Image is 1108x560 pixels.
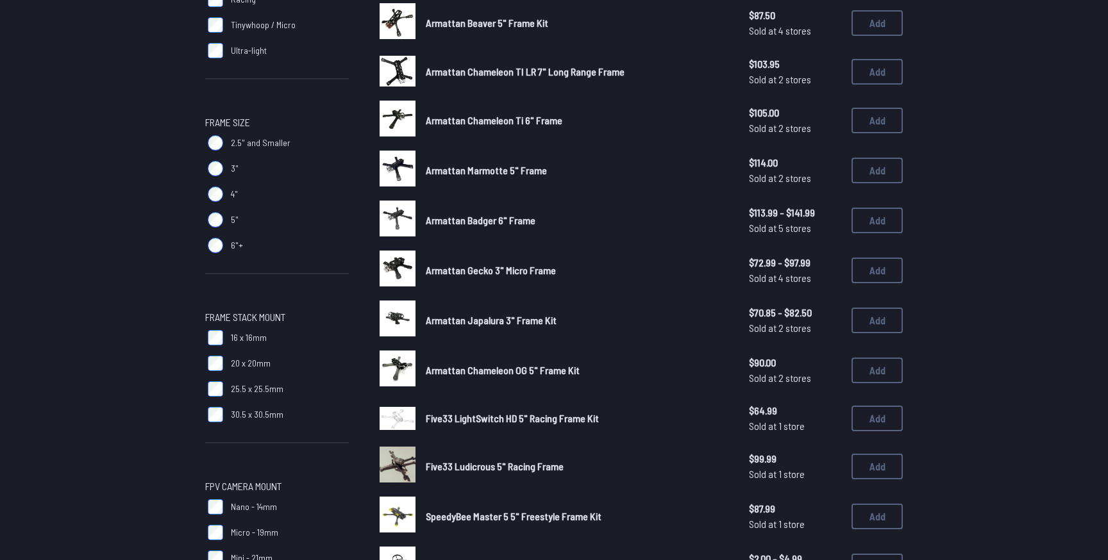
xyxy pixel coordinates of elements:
[426,113,728,128] a: Armattan Chameleon Ti 6" Frame
[380,301,415,336] img: image
[380,350,415,390] a: image
[426,509,728,524] a: SpeedyBee Master 5 5" Freestyle Frame Kit
[426,314,557,326] span: Armattan Japalura 3" Frame Kit
[426,459,728,474] a: Five33 Ludicrous 5" Racing Frame
[852,504,903,529] button: Add
[380,101,415,136] img: image
[380,400,415,436] a: image
[426,460,564,472] span: Five33 Ludicrous 5" Racing Frame
[208,135,223,151] input: 2.5" and Smaller
[208,407,223,422] input: 30.5 x 30.5mm
[380,201,415,236] img: image
[749,56,841,72] span: $103.95
[380,447,415,482] img: image
[380,151,415,190] a: image
[380,350,415,386] img: image
[749,320,841,336] span: Sold at 2 stores
[231,331,267,344] span: 16 x 16mm
[749,418,841,434] span: Sold at 1 store
[852,59,903,85] button: Add
[380,251,415,286] img: image
[380,53,415,90] a: image
[749,170,841,186] span: Sold at 2 stores
[426,64,728,79] a: Armattan Chameleon TI LR 7" Long Range Frame
[749,23,841,38] span: Sold at 4 stores
[852,308,903,333] button: Add
[426,15,728,31] a: Armattan Beaver 5" Frame Kit
[380,301,415,340] a: image
[208,161,223,176] input: 3"
[749,466,841,482] span: Sold at 1 store
[208,43,223,58] input: Ultra-light
[208,356,223,371] input: 20 x 20mm
[852,258,903,283] button: Add
[426,510,601,522] span: SpeedyBee Master 5 5" Freestyle Frame Kit
[749,305,841,320] span: $70.85 - $82.50
[749,220,841,236] span: Sold at 5 stores
[426,17,548,29] span: Armattan Beaver 5" Frame Kit
[231,136,290,149] span: 2.5" and Smaller
[231,383,283,395] span: 25.5 x 25.5mm
[426,213,728,228] a: Armattan Badger 6" Frame
[749,270,841,286] span: Sold at 4 stores
[231,408,283,421] span: 30.5 x 30.5mm
[231,357,271,370] span: 20 x 20mm
[380,201,415,240] a: image
[749,120,841,136] span: Sold at 2 stores
[205,479,281,494] span: FPV Camera Mount
[749,355,841,370] span: $90.00
[749,516,841,532] span: Sold at 1 store
[208,330,223,345] input: 16 x 16mm
[426,364,580,376] span: Armattan Chameleon OG 5" Frame Kit
[426,65,625,78] span: Armattan Chameleon TI LR 7" Long Range Frame
[208,17,223,33] input: Tinywhoop / Micro
[380,447,415,486] a: image
[426,214,535,226] span: Armattan Badger 6" Frame
[231,500,277,513] span: Nano - 14mm
[231,44,267,57] span: Ultra-light
[208,499,223,515] input: Nano - 14mm
[380,497,415,532] img: image
[208,525,223,540] input: Micro - 19mm
[852,208,903,233] button: Add
[852,10,903,36] button: Add
[749,501,841,516] span: $87.99
[426,363,728,378] a: Armattan Chameleon OG 5" Frame Kit
[231,162,239,175] span: 3"
[749,105,841,120] span: $105.00
[426,412,599,424] span: Five33 LightSwitch HD 5" Racing Frame Kit
[749,155,841,170] span: $114.00
[852,406,903,431] button: Add
[749,205,841,220] span: $113.99 - $141.99
[426,164,547,176] span: Armattan Marmotte 5" Frame
[208,381,223,397] input: 25.5 x 25.5mm
[852,454,903,479] button: Add
[749,8,841,23] span: $87.50
[380,101,415,140] a: image
[205,115,250,130] span: Frame Size
[380,497,415,536] a: image
[749,451,841,466] span: $99.99
[231,188,238,201] span: 4"
[380,56,415,86] img: image
[380,3,415,39] img: image
[231,526,278,539] span: Micro - 19mm
[852,358,903,383] button: Add
[852,158,903,183] button: Add
[380,151,415,186] img: image
[208,238,223,253] input: 6"+
[426,411,728,426] a: Five33 LightSwitch HD 5" Racing Frame Kit
[749,72,841,87] span: Sold at 2 stores
[231,239,243,252] span: 6"+
[749,255,841,270] span: $72.99 - $97.99
[231,213,239,226] span: 5"
[426,264,556,276] span: Armattan Gecko 3" Micro Frame
[749,403,841,418] span: $64.99
[749,370,841,386] span: Sold at 2 stores
[208,186,223,202] input: 4"
[208,212,223,227] input: 5"
[231,19,296,31] span: Tinywhoop / Micro
[426,263,728,278] a: Armattan Gecko 3" Micro Frame
[426,114,562,126] span: Armattan Chameleon Ti 6" Frame
[852,108,903,133] button: Add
